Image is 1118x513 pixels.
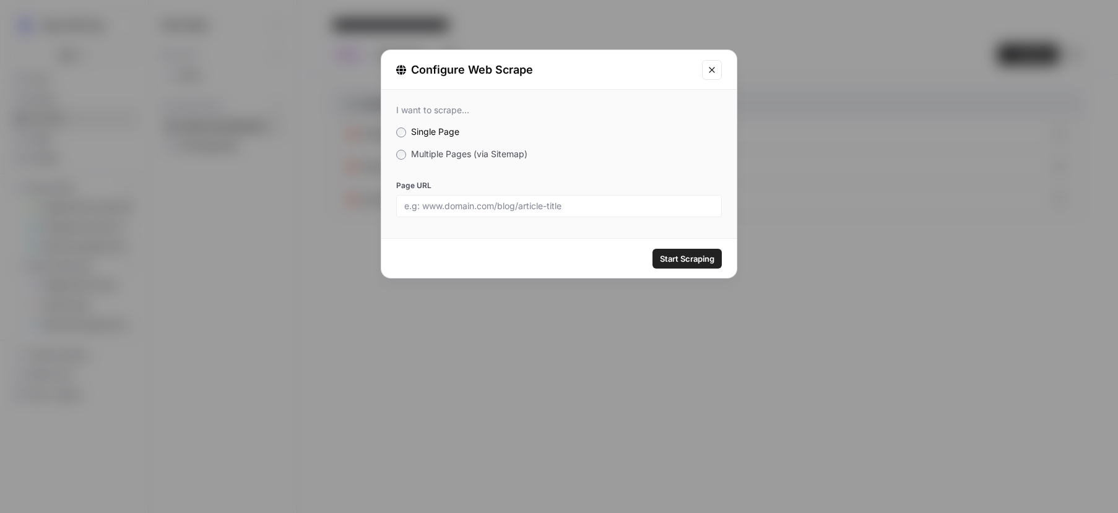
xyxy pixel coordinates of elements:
[652,249,722,269] button: Start Scraping
[411,149,527,159] span: Multiple Pages (via Sitemap)
[396,105,722,116] div: I want to scrape...
[660,252,714,265] span: Start Scraping
[404,200,714,212] input: e.g: www.domain.com/blog/article-title
[396,61,695,79] div: Configure Web Scrape
[411,126,459,137] span: Single Page
[396,127,406,137] input: Single Page
[396,150,406,160] input: Multiple Pages (via Sitemap)
[396,180,722,191] label: Page URL
[702,60,722,80] button: Close modal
